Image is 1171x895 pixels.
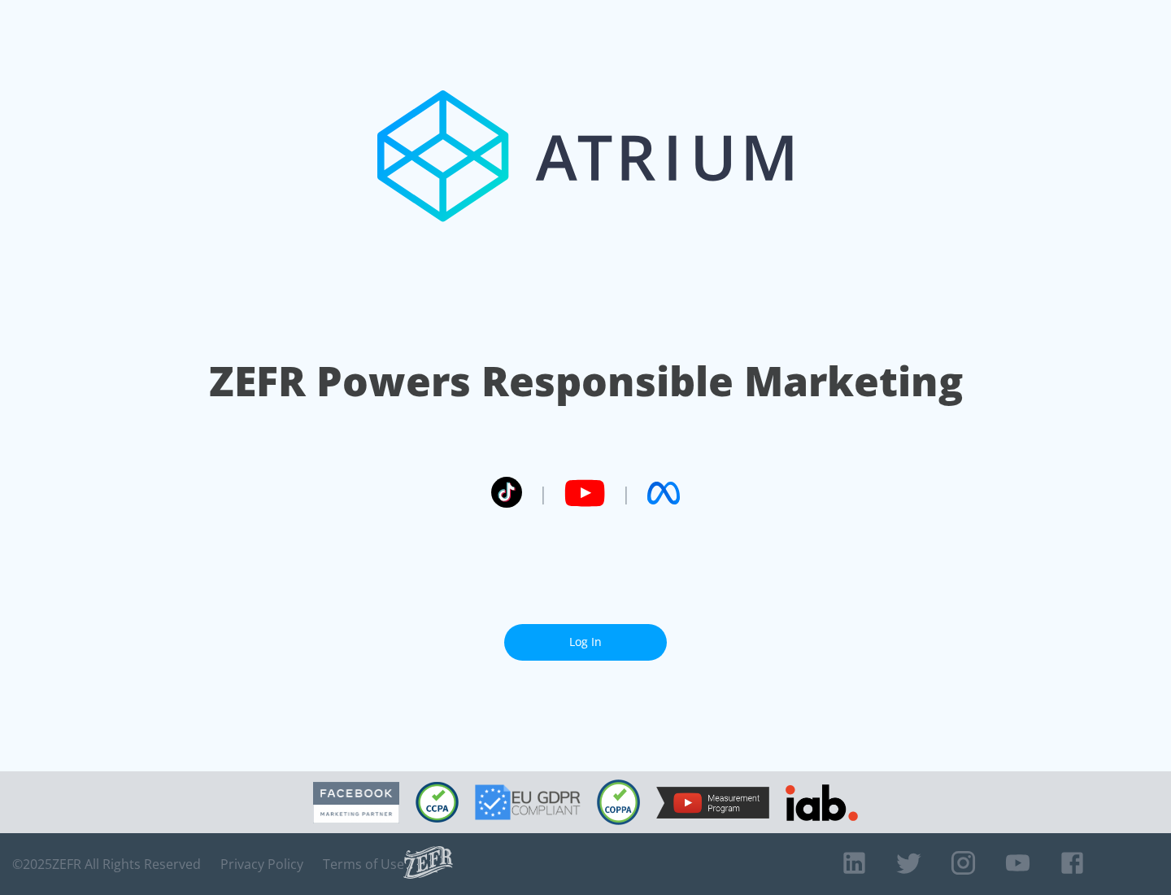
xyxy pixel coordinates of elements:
a: Privacy Policy [220,856,303,872]
img: Facebook Marketing Partner [313,782,399,823]
img: IAB [786,784,858,821]
span: © 2025 ZEFR All Rights Reserved [12,856,201,872]
img: COPPA Compliant [597,779,640,825]
a: Log In [504,624,667,661]
img: CCPA Compliant [416,782,459,823]
img: GDPR Compliant [475,784,581,820]
a: Terms of Use [323,856,404,872]
h1: ZEFR Powers Responsible Marketing [209,353,963,409]
img: YouTube Measurement Program [656,787,769,819]
span: | [538,481,548,505]
span: | [621,481,631,505]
